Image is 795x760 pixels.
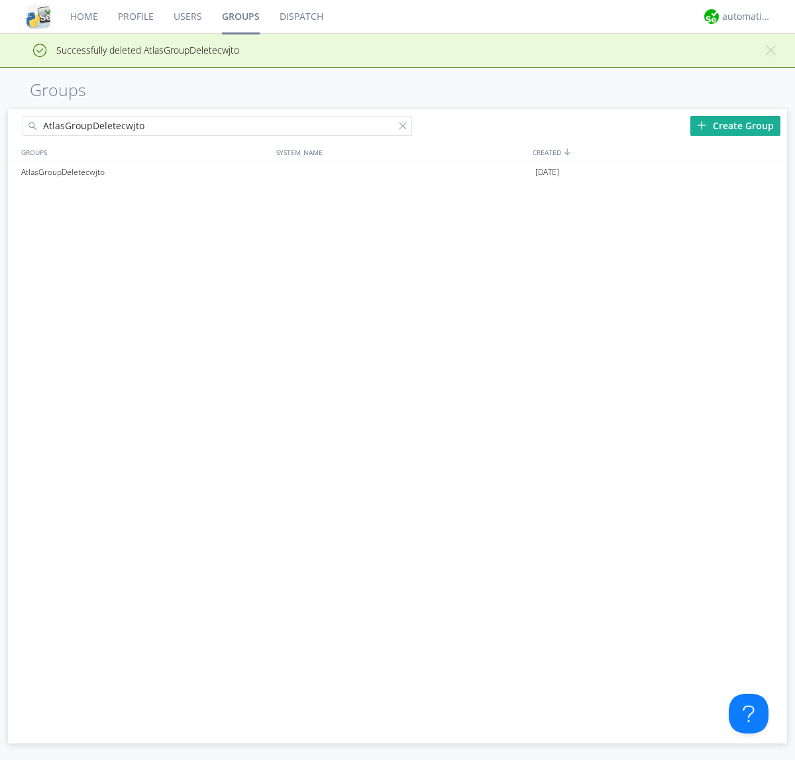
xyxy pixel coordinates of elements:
[697,121,706,130] img: plus.svg
[18,162,273,182] div: AtlasGroupDeletecwjto
[535,162,559,182] span: [DATE]
[704,9,719,24] img: d2d01cd9b4174d08988066c6d424eccd
[8,162,787,182] a: AtlasGroupDeletecwjto[DATE]
[10,44,239,56] span: Successfully deleted AtlasGroupDeletecwjto
[529,142,787,162] div: CREATED
[690,116,780,136] div: Create Group
[729,694,768,733] iframe: Toggle Customer Support
[23,116,412,136] input: Search groups
[722,10,772,23] div: automation+atlas
[26,5,50,28] img: cddb5a64eb264b2086981ab96f4c1ba7
[273,142,529,162] div: SYSTEM_NAME
[18,142,270,162] div: GROUPS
